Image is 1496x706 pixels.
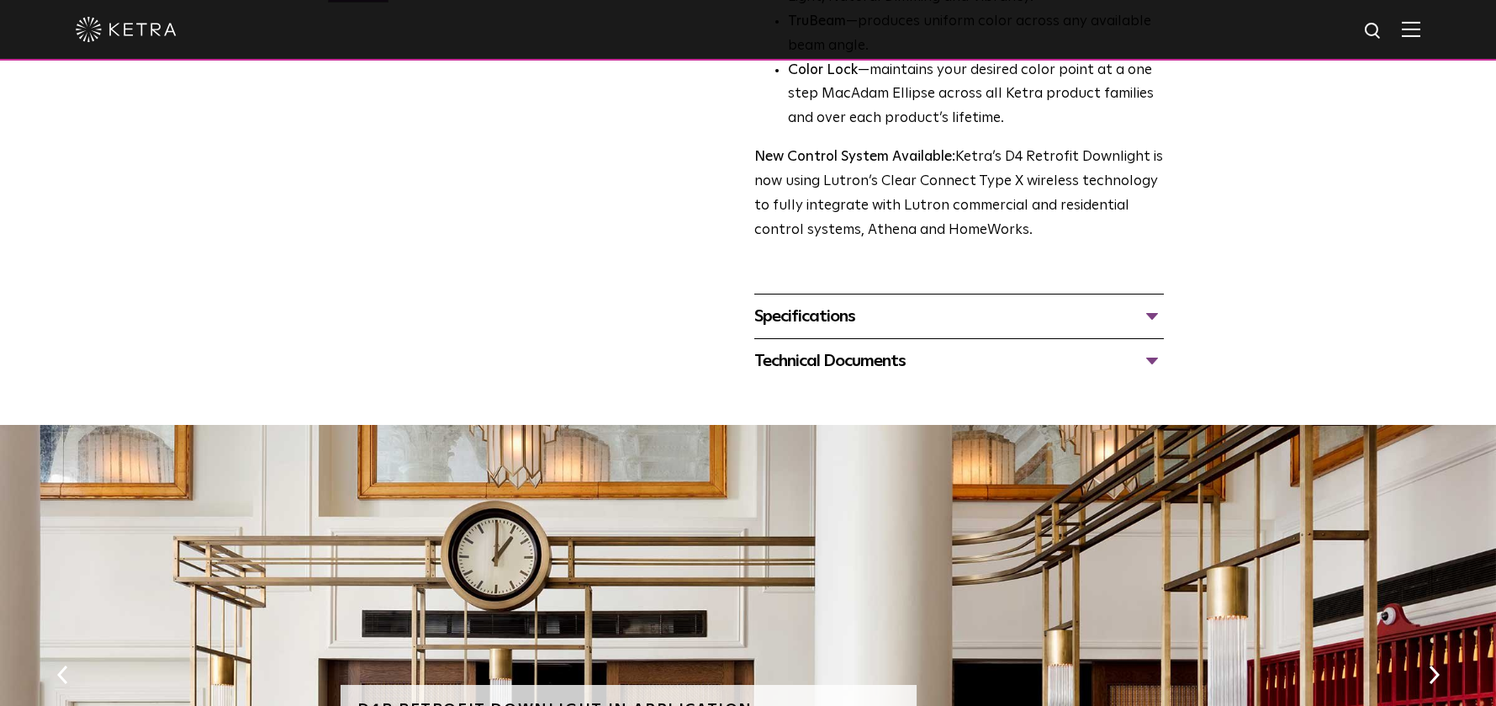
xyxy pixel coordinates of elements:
[1402,21,1420,37] img: Hamburger%20Nav.svg
[754,303,1164,330] div: Specifications
[754,150,955,164] strong: New Control System Available:
[754,348,1164,374] div: Technical Documents
[54,664,71,686] button: Previous
[788,63,858,77] strong: Color Lock
[1363,21,1384,42] img: search icon
[754,146,1164,243] p: Ketra’s D4 Retrofit Downlight is now using Lutron’s Clear Connect Type X wireless technology to f...
[1425,664,1442,686] button: Next
[788,59,1164,132] li: —maintains your desired color point at a one step MacAdam Ellipse across all Ketra product famili...
[76,17,177,42] img: ketra-logo-2019-white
